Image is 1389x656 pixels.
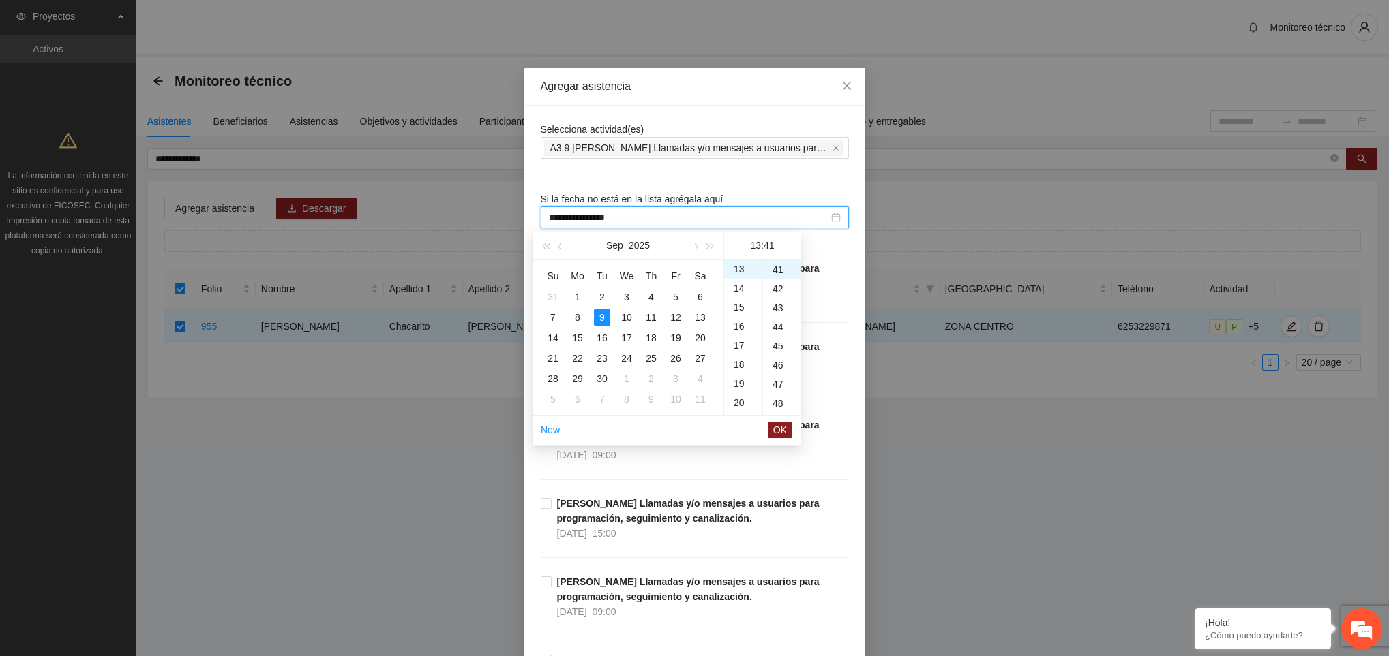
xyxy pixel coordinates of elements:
strong: [PERSON_NAME] Llamadas y/o mensajes a usuarios para programación, seguimiento y canalización. [557,576,820,602]
div: 11 [643,309,659,326]
td: 2025-10-08 [614,389,639,409]
div: 13 [724,260,762,279]
td: 2025-09-20 [688,328,713,348]
strong: [PERSON_NAME] Llamadas y/o mensajes a usuarios para programación, seguimiento y canalización. [557,341,820,367]
div: 14 [545,330,561,346]
td: 2025-09-16 [590,328,614,348]
button: Close [828,68,865,105]
button: 2025 [629,232,650,259]
td: 2025-09-10 [614,307,639,328]
div: 18 [724,355,762,374]
div: 2 [594,289,610,305]
div: 46 [763,356,801,375]
div: 24 [618,350,635,366]
div: 15 [724,298,762,317]
div: 16 [724,317,762,336]
div: 19 [668,330,684,346]
span: OK [773,422,787,437]
td: 2025-09-21 [541,348,565,369]
td: 2025-10-04 [688,369,713,389]
div: 47 [763,375,801,394]
td: 2025-09-12 [663,307,688,328]
td: 2025-10-09 [639,389,663,409]
td: 2025-09-27 [688,348,713,369]
div: 19 [724,374,762,393]
div: 13:41 [730,232,795,259]
td: 2025-09-22 [565,348,590,369]
div: 20 [724,393,762,412]
span: 09:00 [593,450,616,460]
td: 2025-10-05 [541,389,565,409]
div: 13 [692,309,708,326]
strong: [PERSON_NAME] Llamadas y/o mensajes a usuarios para programación, seguimiento y canalización. [557,420,820,446]
div: 26 [668,350,684,366]
td: 2025-09-28 [541,369,565,389]
a: Now [541,424,560,435]
div: 25 [643,350,659,366]
td: 2025-10-01 [614,369,639,389]
div: 3 [618,289,635,305]
td: 2025-09-24 [614,348,639,369]
span: close [833,144,839,151]
div: 2 [643,371,659,387]
div: 17 [724,336,762,355]
div: 15 [569,330,586,346]
div: 41 [763,260,801,279]
td: 2025-09-04 [639,287,663,307]
div: 44 [763,317,801,337]
div: 10 [618,309,635,326]
td: 2025-10-06 [565,389,590,409]
div: 12 [668,309,684,326]
td: 2025-09-08 [565,307,590,328]
div: 9 [643,391,659,407]
div: 1 [569,289,586,305]
div: 21 [545,350,561,366]
div: 48 [763,394,801,413]
div: 16 [594,330,610,346]
div: 21 [724,412,762,431]
td: 2025-09-19 [663,328,688,348]
td: 2025-09-03 [614,287,639,307]
div: 9 [594,309,610,326]
p: ¿Cómo puedo ayudarte? [1205,630,1321,640]
td: 2025-08-31 [541,287,565,307]
div: 23 [594,350,610,366]
span: 09:00 [593,606,616,617]
div: 42 [763,279,801,298]
div: 8 [618,391,635,407]
textarea: Escriba su mensaje y pulse “Intro” [7,372,260,420]
span: [DATE] [557,528,587,539]
td: 2025-09-06 [688,287,713,307]
td: 2025-09-29 [565,369,590,389]
td: 2025-09-02 [590,287,614,307]
div: 11 [692,391,708,407]
td: 2025-09-25 [639,348,663,369]
td: 2025-10-10 [663,389,688,409]
div: 27 [692,350,708,366]
div: 31 [545,289,561,305]
div: Minimizar ventana de chat en vivo [224,7,256,40]
td: 2025-09-05 [663,287,688,307]
td: 2025-09-30 [590,369,614,389]
span: [DATE] [557,450,587,460]
div: 10 [668,391,684,407]
div: 7 [545,309,561,326]
span: Si la fecha no está en la lista agrégala aquí [541,193,723,204]
div: 4 [643,289,659,305]
td: 2025-10-03 [663,369,688,389]
button: OK [768,422,792,438]
span: [DATE] [557,606,587,617]
th: We [614,265,639,287]
div: 18 [643,330,659,346]
div: 3 [668,371,684,387]
th: Mo [565,265,590,287]
td: 2025-09-17 [614,328,639,348]
td: 2025-10-11 [688,389,713,409]
td: 2025-09-14 [541,328,565,348]
th: Tu [590,265,614,287]
td: 2025-09-07 [541,307,565,328]
th: Su [541,265,565,287]
div: 6 [569,391,586,407]
span: A3.9 [PERSON_NAME] Llamadas y/o mensajes a usuarios para programación, seguimiento y canalización. [550,140,830,155]
div: 20 [692,330,708,346]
